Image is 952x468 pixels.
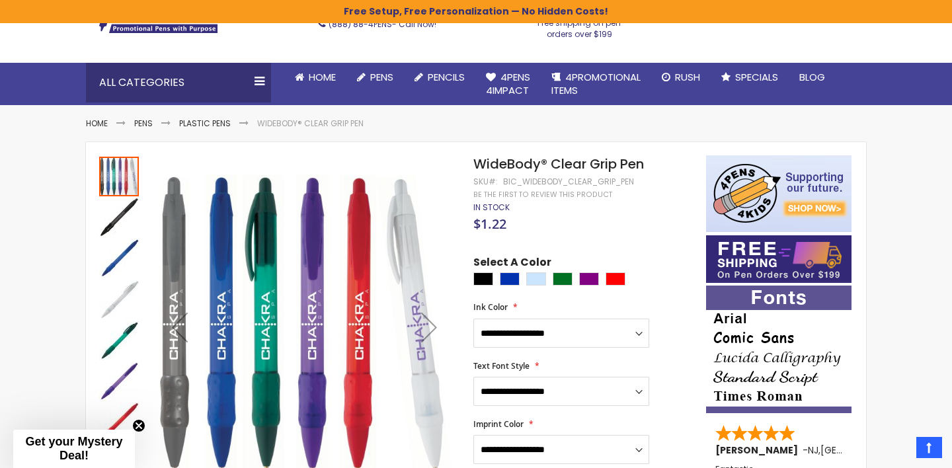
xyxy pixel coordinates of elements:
div: Free shipping on pen orders over $199 [524,13,635,39]
iframe: Google Customer Reviews [843,432,952,468]
span: In stock [473,202,510,213]
a: Specials [711,63,789,92]
a: 4PROMOTIONALITEMS [541,63,651,106]
span: Specials [735,70,778,84]
div: WideBody® Clear Grip Pen [99,319,140,360]
a: Home [284,63,346,92]
span: - Call Now! [329,19,436,30]
img: WideBody® Clear Grip Pen [99,321,139,360]
span: Text Font Style [473,360,530,371]
span: Get your Mystery Deal! [25,435,122,462]
a: Home [86,118,108,129]
img: WideBody® Clear Grip Pen [99,198,139,237]
a: Rush [651,63,711,92]
div: Black [473,272,493,286]
div: Clear [526,272,546,286]
span: Select A Color [473,255,551,273]
span: - , [803,444,918,457]
span: Blog [799,70,825,84]
img: WideBody® Clear Grip Pen [99,280,139,319]
img: font-personalization-examples [706,286,852,413]
a: Blog [789,63,836,92]
div: All Categories [86,63,271,102]
div: WideBody® Clear Grip Pen [99,196,140,237]
span: 4PROMOTIONAL ITEMS [551,70,641,97]
span: [PERSON_NAME] [715,444,803,457]
div: Get your Mystery Deal!Close teaser [13,430,135,468]
button: Close teaser [132,419,145,432]
span: Home [309,70,336,84]
div: WideBody® Clear Grip Pen [99,401,139,442]
a: Be the first to review this product [473,190,612,200]
img: WideBody® Clear Grip Pen [99,239,139,278]
div: Blue [500,272,520,286]
a: Plastic Pens [179,118,231,129]
a: Pens [134,118,153,129]
div: Purple [579,272,599,286]
a: 4Pens4impact [475,63,541,106]
span: 4Pens 4impact [486,70,530,97]
span: [GEOGRAPHIC_DATA] [820,444,918,457]
div: Availability [473,202,510,213]
li: WideBody® Clear Grip Pen [257,118,364,129]
div: WideBody® Clear Grip Pen [99,155,140,196]
span: Pencils [428,70,465,84]
span: Ink Color [473,301,508,313]
span: $1.22 [473,215,506,233]
a: Pens [346,63,404,92]
div: Red [606,272,625,286]
span: Pens [370,70,393,84]
img: Free shipping on orders over $199 [706,235,852,283]
img: 4pens 4 kids [706,155,852,232]
span: WideBody® Clear Grip Pen [473,155,644,173]
a: Pencils [404,63,475,92]
span: NJ [808,444,818,457]
span: Imprint Color [473,418,524,430]
div: WideBody® Clear Grip Pen [99,360,140,401]
img: WideBody® Clear Grip Pen [99,362,139,401]
a: (888) 88-4PENS [329,19,392,30]
strong: SKU [473,176,498,187]
div: WideBody® Clear Grip Pen [99,237,140,278]
span: Rush [675,70,700,84]
div: WideBody® Clear Grip Pen [99,278,140,319]
img: WideBody® Clear Grip Pen [99,403,139,442]
div: Green [553,272,573,286]
div: bic_widebody_clear_grip_pen [503,176,634,187]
